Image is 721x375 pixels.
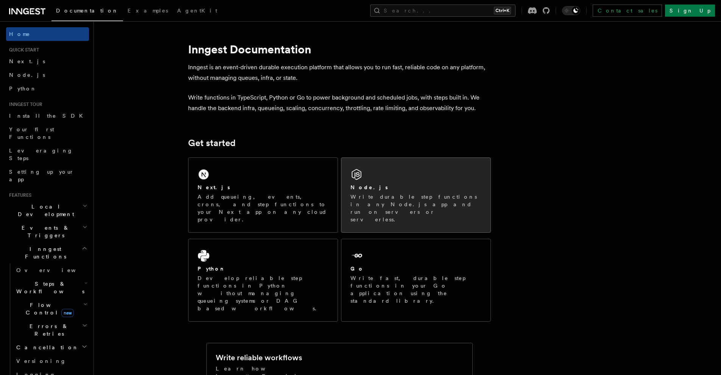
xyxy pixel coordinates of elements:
span: Your first Functions [9,126,54,140]
a: GoWrite fast, durable step functions in your Go application using the standard library. [341,239,491,322]
p: Develop reliable step functions in Python without managing queueing systems or DAG based workflows. [198,274,329,312]
span: Inngest tour [6,101,42,107]
span: Steps & Workflows [13,280,84,295]
button: Search...Ctrl+K [370,5,515,17]
h2: Write reliable workflows [216,352,302,363]
a: PythonDevelop reliable step functions in Python without managing queueing systems or DAG based wo... [188,239,338,322]
a: Next.jsAdd queueing, events, crons, and step functions to your Next app on any cloud provider. [188,157,338,233]
span: Versioning [16,358,66,364]
a: Documentation [51,2,123,21]
h2: Next.js [198,184,230,191]
button: Steps & Workflows [13,277,89,298]
a: Examples [123,2,173,20]
p: Write fast, durable step functions in your Go application using the standard library. [350,274,481,305]
span: Setting up your app [9,169,74,182]
a: Sign Up [665,5,715,17]
span: Quick start [6,47,39,53]
kbd: Ctrl+K [494,7,511,14]
a: Versioning [13,354,89,368]
a: Contact sales [593,5,662,17]
a: Install the SDK [6,109,89,123]
button: Inngest Functions [6,242,89,263]
a: Get started [188,138,235,148]
h2: Node.js [350,184,388,191]
span: Leveraging Steps [9,148,73,161]
a: AgentKit [173,2,222,20]
p: Add queueing, events, crons, and step functions to your Next app on any cloud provider. [198,193,329,223]
h2: Go [350,265,364,272]
span: Events & Triggers [6,224,83,239]
span: Install the SDK [9,113,87,119]
a: Your first Functions [6,123,89,144]
span: Cancellation [13,344,79,351]
span: Errors & Retries [13,322,82,338]
a: Setting up your app [6,165,89,186]
span: Node.js [9,72,45,78]
button: Local Development [6,200,89,221]
a: Node.js [6,68,89,82]
button: Flow Controlnew [13,298,89,319]
button: Cancellation [13,341,89,354]
p: Write functions in TypeScript, Python or Go to power background and scheduled jobs, with steps bu... [188,92,491,114]
span: Local Development [6,203,83,218]
span: Home [9,30,30,38]
button: Errors & Retries [13,319,89,341]
a: Next.js [6,54,89,68]
span: Inngest Functions [6,245,82,260]
span: Flow Control [13,301,83,316]
span: Next.js [9,58,45,64]
p: Inngest is an event-driven durable execution platform that allows you to run fast, reliable code ... [188,62,491,83]
span: Documentation [56,8,118,14]
span: Examples [128,8,168,14]
span: Overview [16,267,94,273]
a: Leveraging Steps [6,144,89,165]
span: new [61,309,74,317]
span: Python [9,86,37,92]
span: Features [6,192,31,198]
a: Home [6,27,89,41]
a: Node.jsWrite durable step functions in any Node.js app and run on servers or serverless. [341,157,491,233]
p: Write durable step functions in any Node.js app and run on servers or serverless. [350,193,481,223]
button: Events & Triggers [6,221,89,242]
a: Python [6,82,89,95]
a: Overview [13,263,89,277]
button: Toggle dark mode [562,6,580,15]
h2: Python [198,265,226,272]
h1: Inngest Documentation [188,42,491,56]
span: AgentKit [177,8,217,14]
